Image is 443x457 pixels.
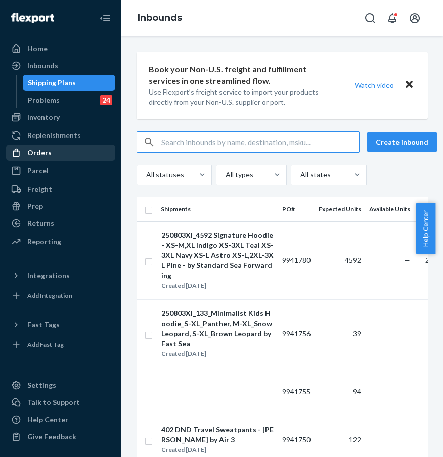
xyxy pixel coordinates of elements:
button: Close [403,78,416,93]
a: Add Integration [6,288,115,304]
div: Add Fast Tag [27,340,64,349]
input: Search inbounds by name, destination, msku... [161,132,359,152]
input: All statuses [145,170,146,180]
div: Replenishments [27,130,81,141]
button: Fast Tags [6,316,115,333]
div: Home [27,43,48,54]
a: Inbounds [6,58,115,74]
p: Book your Non-U.S. freight and fulfillment services in one streamlined flow. [149,64,336,87]
div: 250803XI_133_Minimalist Kids Hoodie_S-XL_Panther, M-XL_Snow Leopard, S-XL_Brown Leopard by Fast Sea [161,308,274,349]
button: Close Navigation [95,8,115,28]
button: Create inbound [367,132,437,152]
div: Shipping Plans [28,78,76,88]
a: Inventory [6,109,115,125]
a: Problems24 [23,92,116,108]
div: Inbounds [27,61,58,71]
a: Replenishments [6,127,115,144]
button: Integrations [6,267,115,284]
th: Shipments [157,197,278,221]
span: — [404,435,410,444]
a: Prep [6,198,115,214]
span: 122 [349,435,361,444]
a: Settings [6,377,115,393]
button: Open notifications [382,8,403,28]
span: 4592 [345,256,361,264]
td: 9941780 [278,221,315,300]
a: Inbounds [138,12,182,23]
span: — [404,329,410,338]
div: Inventory [27,112,60,122]
p: Use Flexport’s freight service to import your products directly from your Non-U.S. supplier or port. [149,87,336,107]
div: 250803XI_4592 Signature Hoodie - XS-M,XL Indigo XS-3XL Teal XS-3XL Navy XS-L Astro XS-L,2XL-3XL P... [161,230,274,281]
th: Expected Units [315,197,365,221]
div: Give Feedback [27,432,76,442]
span: — [404,256,410,264]
div: Fast Tags [27,319,60,330]
button: Open account menu [405,8,425,28]
a: Home [6,40,115,57]
a: Shipping Plans [23,75,116,91]
div: Add Integration [27,291,72,300]
th: Available Units [365,197,414,221]
div: Orders [27,148,52,158]
div: Integrations [27,270,70,281]
a: Freight [6,181,115,197]
div: Reporting [27,237,61,247]
div: Prep [27,201,43,211]
a: Help Center [6,412,115,428]
a: Orders [6,145,115,161]
img: Flexport logo [11,13,54,23]
input: All states [299,170,300,180]
span: 94 [353,387,361,396]
td: 9941756 [278,300,315,368]
a: Reporting [6,234,115,250]
div: Created [DATE] [161,281,274,291]
td: 9941755 [278,368,315,416]
ol: breadcrumbs [129,4,190,33]
div: Freight [27,184,52,194]
div: Created [DATE] [161,445,274,455]
th: PO# [278,197,315,221]
div: Returns [27,218,54,229]
span: 28 [425,256,433,264]
a: Parcel [6,163,115,179]
div: Settings [27,380,56,390]
div: 24 [100,95,112,105]
a: Returns [6,215,115,232]
span: 39 [353,329,361,338]
button: Open Search Box [360,8,380,28]
a: Add Fast Tag [6,337,115,353]
span: — [404,387,410,396]
div: Parcel [27,166,49,176]
button: Help Center [416,203,435,254]
a: Talk to Support [6,394,115,410]
button: Give Feedback [6,429,115,445]
div: 402 DND Travel Sweatpants - [PERSON_NAME] by Air 3 [161,425,274,445]
button: Watch video [348,78,401,93]
div: Help Center [27,415,68,425]
div: Talk to Support [27,397,80,407]
div: Created [DATE] [161,349,274,359]
input: All types [225,170,226,180]
th: SKUs [414,197,441,221]
div: Problems [28,95,60,105]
